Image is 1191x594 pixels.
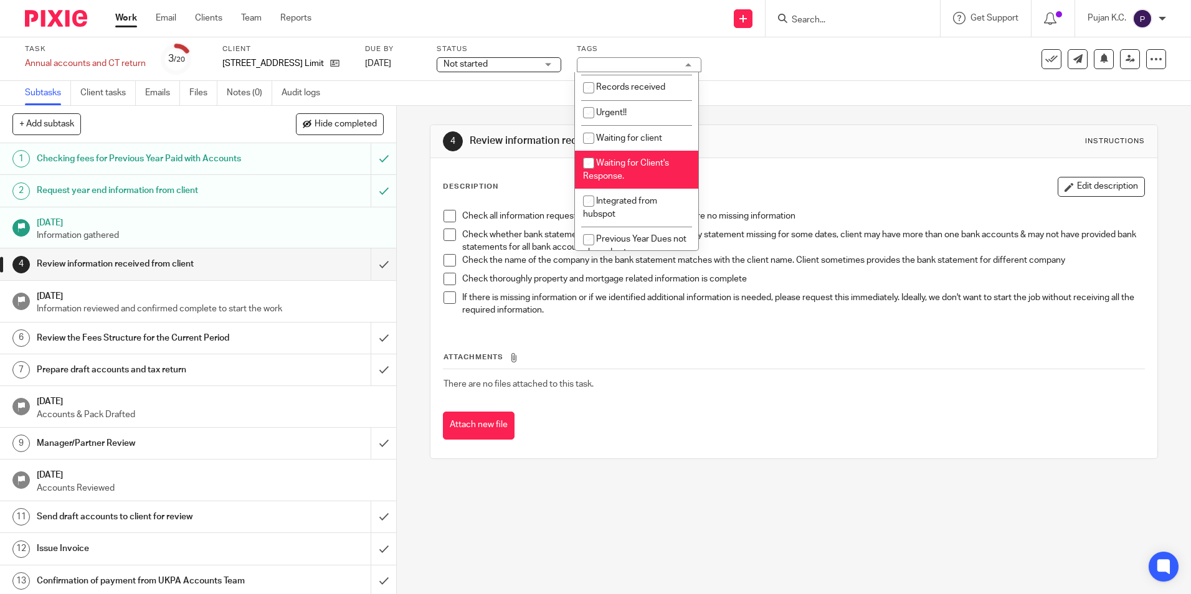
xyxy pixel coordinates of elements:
[37,507,251,526] h1: Send draft accounts to client for review
[790,15,903,26] input: Search
[37,287,384,303] h1: [DATE]
[156,12,176,24] a: Email
[37,329,251,347] h1: Review the Fees Structure for the Current Period
[12,435,30,452] div: 9
[25,10,87,27] img: Pixie
[444,380,594,389] span: There are no files attached to this task.
[462,254,1144,266] p: Check the name of the company in the bank statement matches with the client name. Client sometime...
[37,149,251,168] h1: Checking fees for Previous Year Paid with Accounts
[12,361,30,379] div: 7
[437,44,561,54] label: Status
[241,12,262,24] a: Team
[37,408,384,421] p: Accounts & Pack Drafted
[1132,9,1152,29] img: svg%3E
[80,81,136,105] a: Client tasks
[282,81,330,105] a: Audit logs
[25,44,146,54] label: Task
[168,52,185,66] div: 3
[12,113,81,134] button: + Add subtask
[583,197,657,219] span: Integrated from hubspot
[12,182,30,200] div: 2
[37,466,384,481] h1: [DATE]
[577,44,701,54] label: Tags
[12,572,30,590] div: 13
[462,210,1144,222] p: Check all information requested has been received & there are no missing information
[227,81,272,105] a: Notes (0)
[222,57,324,70] p: [STREET_ADDRESS] Limited
[12,508,30,526] div: 11
[1058,177,1145,197] button: Edit description
[280,12,311,24] a: Reports
[470,134,820,148] h1: Review information received from client
[37,214,384,229] h1: [DATE]
[12,329,30,347] div: 6
[37,361,251,379] h1: Prepare draft accounts and tax return
[37,255,251,273] h1: Review information received from client
[462,229,1144,254] p: Check whether bank statements are complete (e.g. there may statement missing for some dates, clie...
[1088,12,1126,24] p: Pujan K.C.
[462,291,1144,317] p: If there is missing information or if we identified additional information is needed, please requ...
[37,181,251,200] h1: Request year end information from client
[444,60,488,68] span: Not started
[1085,136,1145,146] div: Instructions
[222,44,349,54] label: Client
[145,81,180,105] a: Emails
[37,434,251,453] h1: Manager/Partner Review
[115,12,137,24] a: Work
[174,56,185,63] small: /20
[443,412,515,440] button: Attach new file
[462,273,1144,285] p: Check thoroughly property and mortgage related information is complete
[315,120,377,130] span: Hide completed
[583,159,669,181] span: Waiting for Client's Response.
[37,482,384,494] p: Accounts Reviewed
[12,150,30,167] div: 1
[195,12,222,24] a: Clients
[37,572,251,590] h1: Confirmation of payment from UKPA Accounts Team
[583,235,686,257] span: Previous Year Dues not cleared yet
[596,108,627,117] span: Urgent!!
[37,303,384,315] p: Information reviewed and confirmed complete to start the work
[444,354,503,361] span: Attachments
[37,229,384,242] p: Information gathered
[443,131,463,151] div: 4
[12,540,30,558] div: 12
[365,44,421,54] label: Due by
[365,59,391,68] span: [DATE]
[37,392,384,408] h1: [DATE]
[25,81,71,105] a: Subtasks
[37,539,251,558] h1: Issue Invoice
[970,14,1018,22] span: Get Support
[596,134,662,143] span: Waiting for client
[443,182,498,192] p: Description
[189,81,217,105] a: Files
[12,256,30,273] div: 4
[296,113,384,134] button: Hide completed
[25,57,146,70] div: Annual accounts and CT return
[596,83,665,92] span: Records received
